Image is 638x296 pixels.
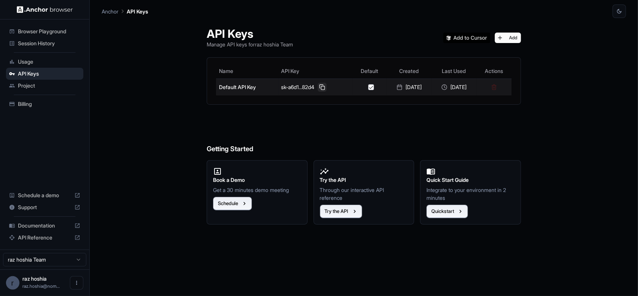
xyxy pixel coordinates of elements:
th: Created [386,64,431,79]
span: API Reference [18,234,71,241]
th: API Key [278,64,352,79]
div: API Reference [6,232,83,244]
td: Default API Key [216,79,278,95]
th: Name [216,64,278,79]
button: Open menu [70,276,83,290]
div: Session History [6,37,83,49]
button: Copy API key [318,83,327,92]
div: Documentation [6,220,83,232]
div: [DATE] [389,83,428,91]
div: r [6,276,19,290]
div: Support [6,201,83,213]
span: Support [18,204,71,211]
div: sk-a6d1...82d4 [281,83,349,92]
div: [DATE] [435,83,474,91]
button: Try the API [320,205,362,218]
button: Quickstart [426,205,468,218]
div: Billing [6,98,83,110]
th: Actions [477,64,512,79]
span: Billing [18,100,80,108]
img: Anchor Logo [17,6,73,13]
span: Session History [18,40,80,47]
button: Schedule [213,197,252,210]
span: raz hoshia [22,275,47,282]
div: API Keys [6,68,83,80]
p: Manage API keys for raz hoshia Team [207,40,293,48]
span: Browser Playground [18,28,80,35]
span: Schedule a demo [18,192,71,199]
th: Default [352,64,386,79]
p: Anchor [102,7,118,15]
p: Integrate to your environment in 2 minutes [426,186,515,202]
span: Usage [18,58,80,65]
nav: breadcrumb [102,7,148,15]
p: API Keys [127,7,148,15]
h2: Book a Demo [213,176,301,184]
th: Last Used [432,64,477,79]
p: Through our interactive API reference [320,186,408,202]
div: Project [6,80,83,92]
p: Get a 30 minutes demo meeting [213,186,301,194]
h2: Try the API [320,176,408,184]
span: API Keys [18,70,80,77]
span: raz.hoshia@nomosec.ai [22,283,60,289]
img: Add anchorbrowser MCP server to Cursor [443,33,490,43]
span: Documentation [18,222,71,229]
h2: Quick Start Guide [426,176,515,184]
button: Add [495,33,521,43]
div: Schedule a demo [6,189,83,201]
div: Browser Playground [6,25,83,37]
div: Usage [6,56,83,68]
h6: Getting Started [207,114,521,155]
h1: API Keys [207,27,293,40]
span: Project [18,82,80,89]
